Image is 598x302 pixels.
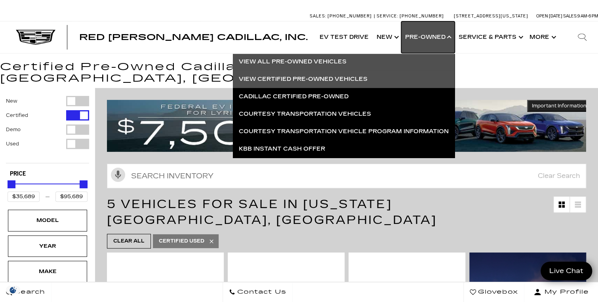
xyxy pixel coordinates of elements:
a: Pre-Owned [401,21,455,53]
span: Sales: [563,13,577,19]
a: New [373,21,401,53]
button: More [526,21,558,53]
a: Glovebox [463,282,524,302]
div: Price [8,178,88,202]
div: Minimum Price [8,180,15,188]
span: My Profile [541,287,589,298]
button: Important Information [527,100,591,112]
a: Red [PERSON_NAME] Cadillac, Inc. [79,33,308,41]
span: Service: [377,13,398,19]
a: Sales: [PHONE_NUMBER] [310,14,374,18]
a: Contact Us [223,282,293,302]
div: Model [28,216,67,225]
a: View All Pre-Owned Vehicles [233,53,455,71]
a: Service & Parts [455,21,526,53]
label: Certified [6,111,28,119]
a: Cadillac Certified Pre-Owned [233,88,455,105]
a: Live Chat [541,262,592,280]
a: Courtesy Transportation Vehicle Program Information [233,123,455,140]
div: Maximum Price [80,180,88,188]
div: ModelModel [8,210,87,231]
a: Service: [PHONE_NUMBER] [374,14,446,18]
span: Contact Us [235,287,286,298]
span: Glovebox [476,287,518,298]
a: KBB Instant Cash Offer [233,140,455,158]
button: Open user profile menu [524,282,598,302]
img: Opt-Out Icon [4,286,22,294]
span: [PHONE_NUMBER] [328,13,372,19]
span: 9 AM-6 PM [577,13,598,19]
span: Sales: [310,13,326,19]
span: 5 Vehicles for Sale in [US_STATE][GEOGRAPHIC_DATA], [GEOGRAPHIC_DATA] [107,197,436,227]
span: Certified Used [159,236,204,246]
div: MakeMake [8,261,87,282]
div: Filter by Vehicle Type [6,96,89,163]
span: Open [DATE] [536,13,562,19]
span: Red [PERSON_NAME] Cadillac, Inc. [79,32,308,42]
span: Important Information [532,103,587,109]
input: Search Inventory [107,164,586,188]
span: [PHONE_NUMBER] [400,13,444,19]
a: EV Test Drive [316,21,373,53]
span: Live Chat [545,266,587,275]
h5: Price [10,170,85,178]
label: Used [6,140,19,148]
svg: Click to toggle on voice search [111,168,125,182]
div: YearYear [8,235,87,257]
img: Cadillac Dark Logo with Cadillac White Text [16,30,55,45]
span: Search [12,287,45,298]
input: Minimum [8,191,40,202]
div: Year [28,242,67,250]
input: Maximum [55,191,88,202]
label: New [6,97,17,105]
span: Clear All [113,236,145,246]
a: [STREET_ADDRESS][US_STATE] [454,13,528,19]
a: View Certified Pre-Owned Vehicles [233,71,455,88]
label: Demo [6,126,21,134]
div: Make [28,267,67,276]
section: Click to Open Cookie Consent Modal [4,286,22,294]
img: vrp-tax-ending-august-version [107,100,591,152]
a: Courtesy Transportation Vehicles [233,105,455,123]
